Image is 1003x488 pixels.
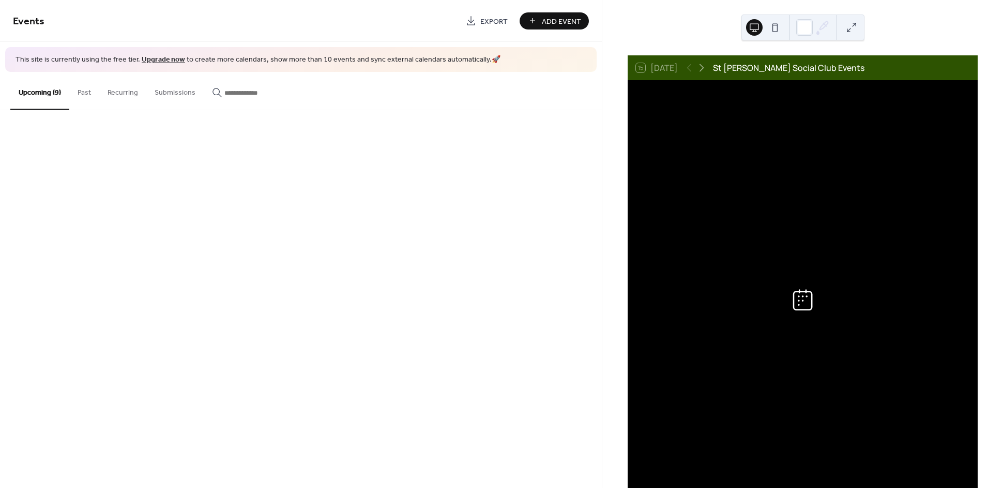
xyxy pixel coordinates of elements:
span: Export [480,16,508,27]
a: Export [458,12,515,29]
button: Upcoming (9) [10,72,69,110]
button: Add Event [520,12,589,29]
button: Past [69,72,99,109]
span: This site is currently using the free tier. to create more calendars, show more than 10 events an... [16,55,500,65]
button: Recurring [99,72,146,109]
button: Submissions [146,72,204,109]
span: Add Event [542,16,581,27]
div: St [PERSON_NAME] Social Club Events [713,62,864,74]
span: Events [13,11,44,32]
a: Upgrade now [142,53,185,67]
